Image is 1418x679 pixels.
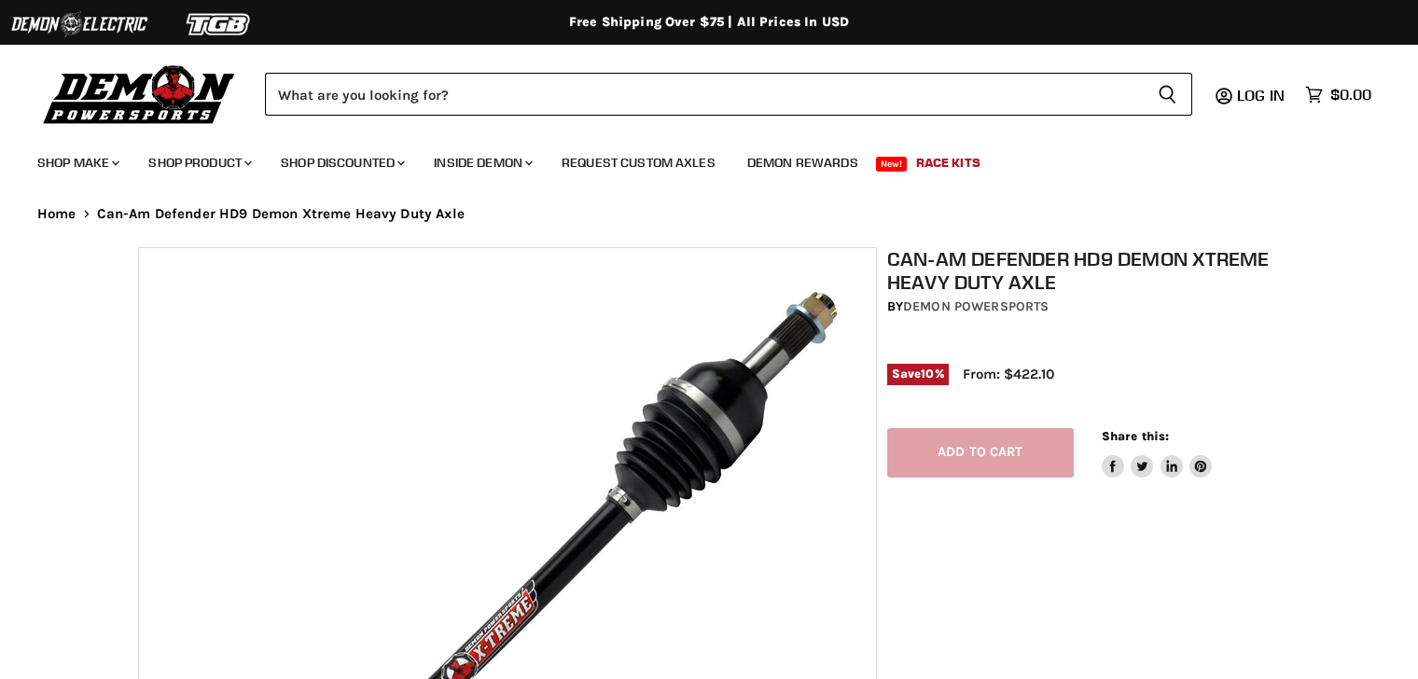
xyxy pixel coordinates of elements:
a: Demon Rewards [733,144,872,182]
span: 10 [921,367,934,381]
a: Log in [1229,87,1296,104]
img: Demon Electric Logo 2 [9,7,149,42]
span: Save % [887,364,949,384]
a: Shop Discounted [267,144,416,182]
a: $0.00 [1296,81,1381,108]
span: Can-Am Defender HD9 Demon Xtreme Heavy Duty Axle [97,206,465,222]
span: From: $422.10 [963,366,1054,382]
form: Product [265,73,1192,116]
a: Inside Demon [420,144,544,182]
a: Demon Powersports [903,298,1049,314]
input: Search [265,73,1143,116]
aside: Share this: [1102,428,1213,478]
a: Shop Product [134,144,263,182]
ul: Main menu [23,136,1367,182]
a: Home [37,206,76,222]
span: $0.00 [1330,86,1371,104]
a: Race Kits [902,144,994,182]
span: Share this: [1102,429,1169,443]
span: Log in [1237,86,1285,104]
img: TGB Logo 2 [149,7,289,42]
h1: Can-Am Defender HD9 Demon Xtreme Heavy Duty Axle [887,247,1290,294]
div: by [887,297,1290,317]
a: Request Custom Axles [548,144,730,182]
img: Demon Powersports [37,61,242,127]
button: Search [1143,73,1192,116]
span: New! [876,157,908,172]
a: Shop Make [23,144,131,182]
